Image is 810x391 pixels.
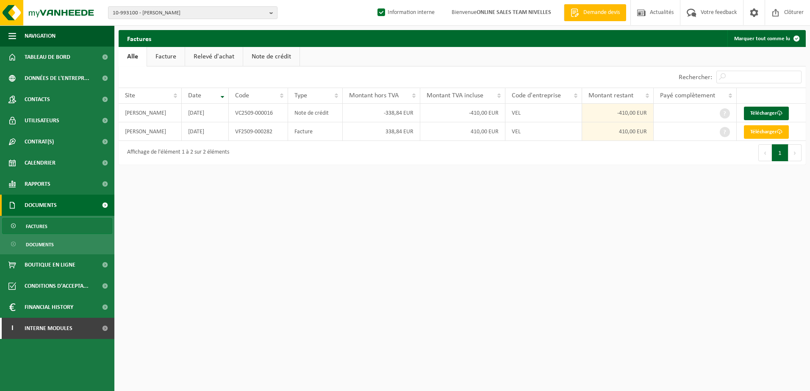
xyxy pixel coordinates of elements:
[343,104,420,122] td: -338,84 EUR
[744,107,789,120] a: Télécharger
[25,195,57,216] span: Documents
[505,122,582,141] td: VEL
[772,144,788,161] button: 1
[512,92,561,99] span: Code d'entreprise
[420,122,506,141] td: 410,00 EUR
[113,7,266,19] span: 10-993100 - [PERSON_NAME]
[8,318,16,339] span: I
[2,236,112,252] a: Documents
[182,104,229,122] td: [DATE]
[119,47,147,66] a: Alle
[229,122,288,141] td: VF2509-000282
[420,104,506,122] td: -410,00 EUR
[288,122,343,141] td: Facture
[588,92,633,99] span: Montant restant
[477,9,551,16] strong: ONLINE SALES TEAM NIVELLES
[188,92,201,99] span: Date
[182,122,229,141] td: [DATE]
[679,74,712,81] label: Rechercher:
[25,275,89,297] span: Conditions d'accepta...
[25,25,55,47] span: Navigation
[147,47,185,66] a: Facture
[2,218,112,234] a: Factures
[25,131,54,152] span: Contrat(s)
[25,254,75,275] span: Boutique en ligne
[660,92,715,99] span: Payé complètement
[581,8,622,17] span: Demande devis
[25,110,59,131] span: Utilisateurs
[123,145,229,160] div: Affichage de l'élément 1 à 2 sur 2 éléments
[235,92,249,99] span: Code
[25,89,50,110] span: Contacts
[119,122,182,141] td: [PERSON_NAME]
[758,144,772,161] button: Previous
[727,30,805,47] button: Marquer tout comme lu
[25,47,70,68] span: Tableau de bord
[185,47,243,66] a: Relevé d'achat
[788,144,802,161] button: Next
[582,104,654,122] td: -410,00 EUR
[349,92,399,99] span: Montant hors TVA
[25,68,89,89] span: Données de l'entrepr...
[343,122,420,141] td: 338,84 EUR
[294,92,307,99] span: Type
[108,6,277,19] button: 10-993100 - [PERSON_NAME]
[564,4,626,21] a: Demande devis
[582,122,654,141] td: 410,00 EUR
[744,125,789,139] a: Télécharger
[505,104,582,122] td: VEL
[427,92,483,99] span: Montant TVA incluse
[25,152,55,173] span: Calendrier
[119,30,160,47] h2: Factures
[25,173,50,195] span: Rapports
[119,104,182,122] td: [PERSON_NAME]
[25,297,73,318] span: Financial History
[26,218,47,234] span: Factures
[229,104,288,122] td: VC2509-000016
[243,47,300,66] a: Note de crédit
[288,104,343,122] td: Note de crédit
[26,237,54,253] span: Documents
[25,318,72,339] span: Interne modules
[125,92,135,99] span: Site
[376,6,435,19] label: Information interne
